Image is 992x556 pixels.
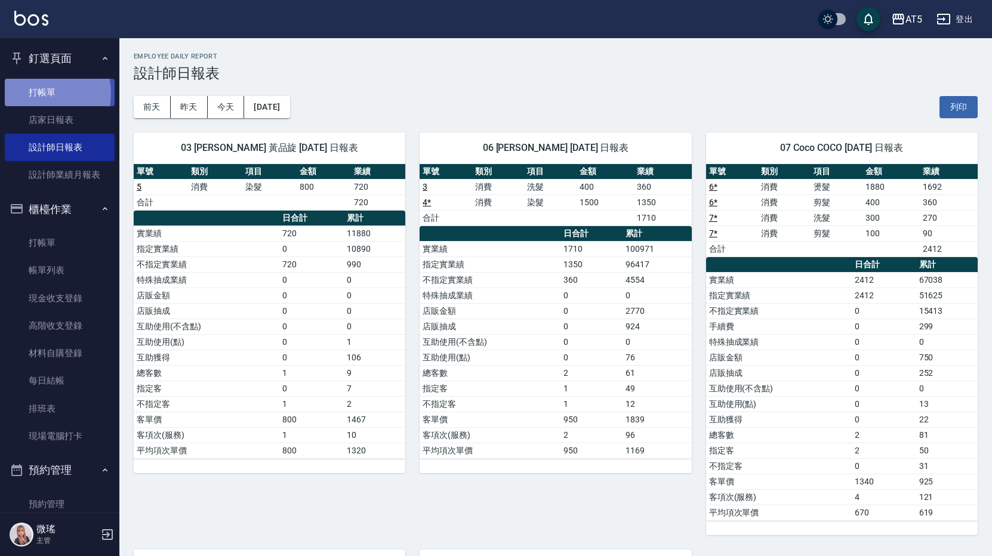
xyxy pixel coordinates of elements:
td: 61 [623,365,692,381]
table: a dense table [706,164,978,257]
td: 0 [623,334,692,350]
td: 特殊抽成業績 [134,272,279,288]
td: 0 [279,319,344,334]
td: 店販金額 [134,288,279,303]
td: 特殊抽成業績 [706,334,852,350]
td: 不指定客 [134,396,279,412]
td: 0 [344,272,405,288]
td: 0 [852,396,916,412]
td: 互助使用(不含點) [420,334,560,350]
td: 1710 [634,210,692,226]
td: 96417 [623,257,692,272]
td: 1692 [920,179,978,194]
h5: 微瑤 [36,523,97,535]
td: 0 [852,350,916,365]
td: 實業績 [134,226,279,241]
td: 平均項次單價 [420,443,560,458]
table: a dense table [420,226,691,459]
button: 昨天 [171,96,208,118]
td: 670 [852,505,916,520]
td: 店販抽成 [134,303,279,319]
a: 打帳單 [5,79,115,106]
td: 400 [862,194,920,210]
td: 12 [623,396,692,412]
td: 2412 [852,272,916,288]
td: 800 [279,412,344,427]
th: 累計 [344,211,405,226]
td: 1350 [634,194,692,210]
td: 90 [920,226,978,241]
td: 950 [560,443,623,458]
td: 49 [623,381,692,396]
td: 100 [862,226,920,241]
td: 店販抽成 [420,319,560,334]
h3: 設計師日報表 [134,65,978,82]
td: 0 [279,288,344,303]
td: 1 [279,365,344,381]
th: 類別 [472,164,524,180]
a: 設計師業績月報表 [5,161,115,189]
td: 合計 [134,194,188,210]
td: 1 [279,427,344,443]
td: 96 [623,427,692,443]
td: 0 [279,303,344,319]
td: 1169 [623,443,692,458]
td: 消費 [472,179,524,194]
td: 720 [279,226,344,241]
td: 0 [279,241,344,257]
span: 06 [PERSON_NAME] [DATE] 日報表 [434,142,677,154]
td: 0 [279,350,344,365]
td: 指定實業績 [706,288,852,303]
td: 互助獲得 [134,350,279,365]
td: 0 [279,381,344,396]
a: 預約管理 [5,490,115,518]
p: 主管 [36,535,97,546]
td: 客項次(服務) [420,427,560,443]
td: 0 [852,365,916,381]
th: 項目 [524,164,576,180]
th: 金額 [862,164,920,180]
button: 櫃檯作業 [5,194,115,225]
td: 不指定客 [706,458,852,474]
td: 互助使用(不含點) [706,381,852,396]
a: 5 [137,182,141,191]
td: 106 [344,350,405,365]
td: 燙髮 [811,179,862,194]
td: 不指定實業績 [706,303,852,319]
td: 720 [279,257,344,272]
td: 總客數 [420,365,560,381]
td: 22 [916,412,978,427]
a: 現金收支登錄 [5,285,115,312]
td: 67038 [916,272,978,288]
td: 252 [916,365,978,381]
td: 720 [351,179,405,194]
td: 2 [852,443,916,458]
td: 0 [560,303,623,319]
td: 360 [920,194,978,210]
td: 300 [862,210,920,226]
td: 互助獲得 [706,412,852,427]
a: 高階收支登錄 [5,312,115,339]
td: 1 [279,396,344,412]
td: 1340 [852,474,916,489]
td: 360 [634,179,692,194]
td: 客單價 [706,474,852,489]
td: 7 [344,381,405,396]
td: 9 [344,365,405,381]
td: 特殊抽成業績 [420,288,560,303]
td: 實業績 [420,241,560,257]
td: 0 [916,334,978,350]
a: 排班表 [5,395,115,422]
img: Logo [14,11,48,26]
td: 400 [577,179,634,194]
th: 項目 [242,164,297,180]
th: 項目 [811,164,862,180]
td: 0 [916,381,978,396]
a: 3 [423,182,427,191]
td: 0 [623,288,692,303]
td: 619 [916,505,978,520]
td: 31 [916,458,978,474]
td: 2412 [852,288,916,303]
td: 0 [344,288,405,303]
a: 設計師日報表 [5,134,115,161]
